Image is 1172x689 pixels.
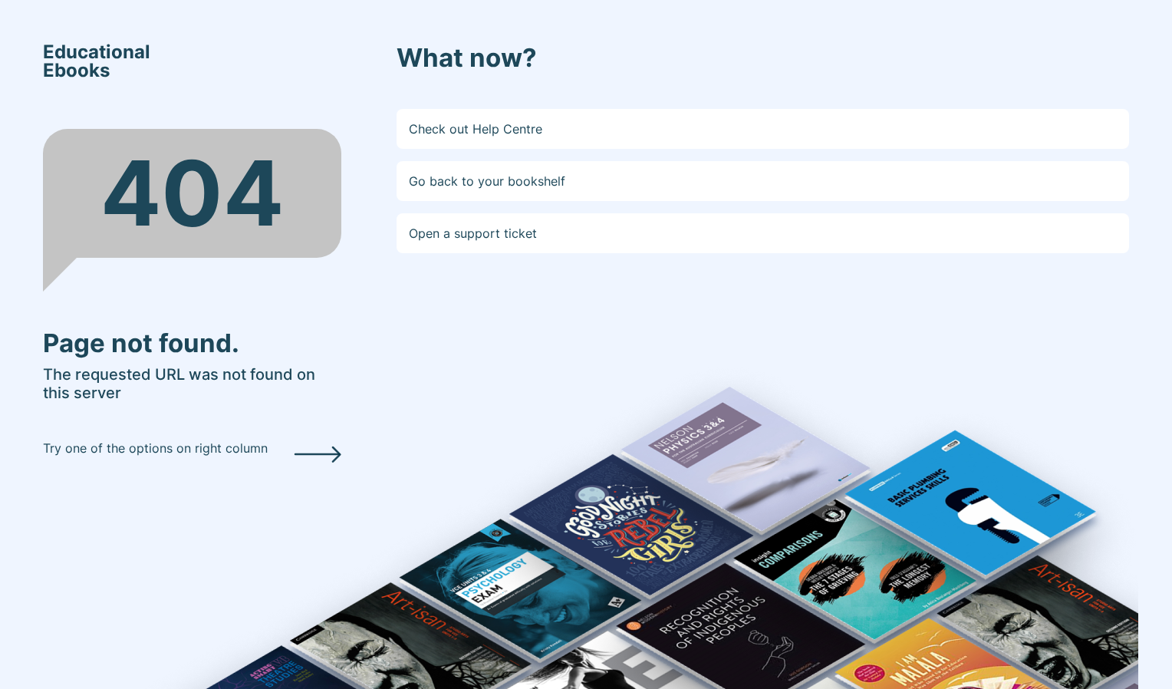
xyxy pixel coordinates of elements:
[43,328,341,359] h3: Page not found.
[43,43,150,80] span: Educational Ebooks
[397,161,1129,201] a: Go back to your bookshelf
[43,129,341,258] div: 404
[397,43,1129,74] h3: What now?
[43,439,268,457] p: Try one of the options on right column
[397,213,1129,253] a: Open a support ticket
[397,109,1129,149] a: Check out Help Centre
[43,365,341,402] h5: The requested URL was not found on this server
